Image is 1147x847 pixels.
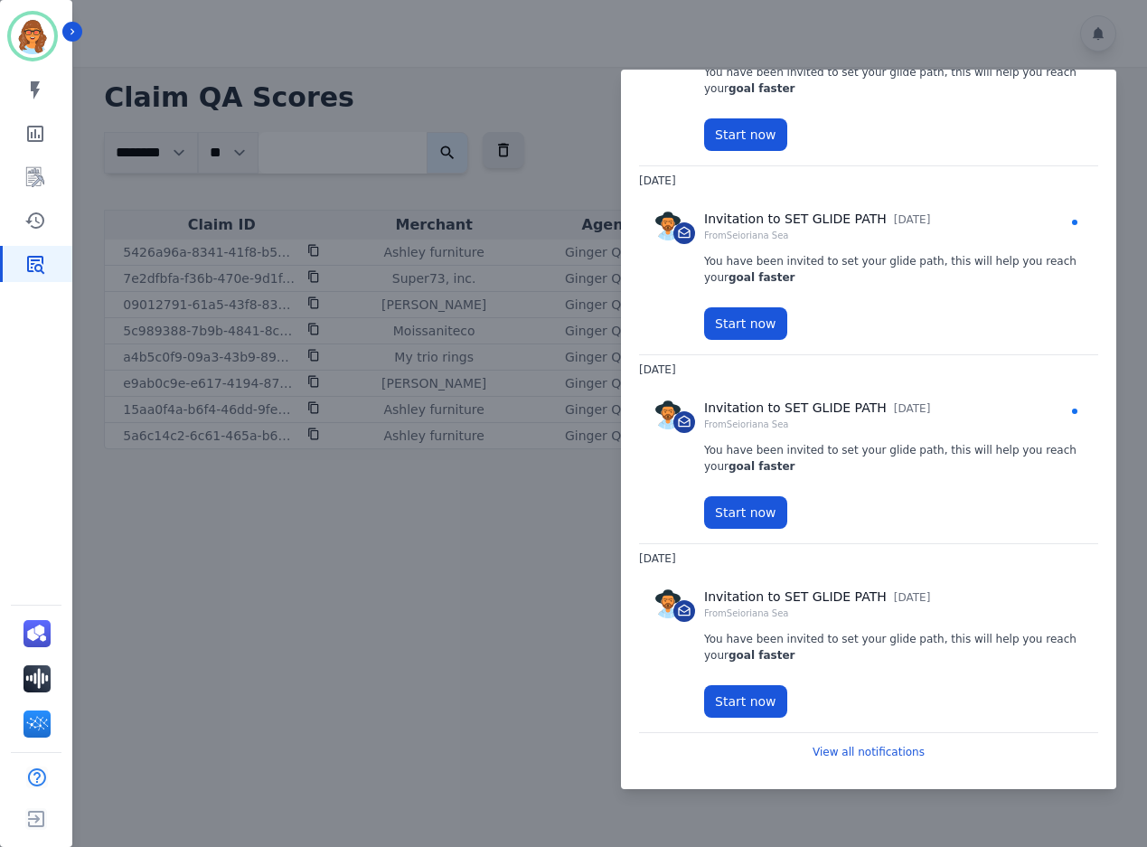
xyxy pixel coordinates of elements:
img: Rounded avatar [653,400,682,429]
h3: [DATE] [639,544,1098,573]
button: Start now [704,118,787,151]
img: Rounded avatar [653,212,682,240]
strong: goal faster [729,82,794,95]
img: Bordered avatar [11,14,54,58]
p: From Seioriana Sea [704,418,930,431]
p: You have been invited to set your glide path, this will help you reach your [704,442,1084,475]
p: [DATE] [894,589,931,606]
button: Start now [704,307,787,340]
strong: goal faster [729,649,794,662]
p: You have been invited to set your glide path, this will help you reach your [704,253,1084,286]
p: [DATE] [894,400,931,417]
p: Invitation to SET GLIDE PATH [704,210,887,229]
p: You have been invited to set your glide path, this will help you reach your [704,64,1084,97]
p: View all notifications [813,744,925,760]
p: Invitation to SET GLIDE PATH [704,399,887,418]
p: Invitation to SET GLIDE PATH [704,588,887,607]
strong: goal faster [729,460,794,473]
button: Start now [704,685,787,718]
p: From Seioriana Sea [704,229,930,242]
h3: [DATE] [639,355,1098,384]
p: From Seioriana Sea [704,607,930,620]
p: You have been invited to set your glide path, this will help you reach your [704,631,1084,663]
p: [DATE] [894,212,931,228]
button: Start now [704,496,787,529]
strong: goal faster [729,271,794,284]
img: Rounded avatar [653,589,682,618]
h3: [DATE] [639,166,1098,195]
